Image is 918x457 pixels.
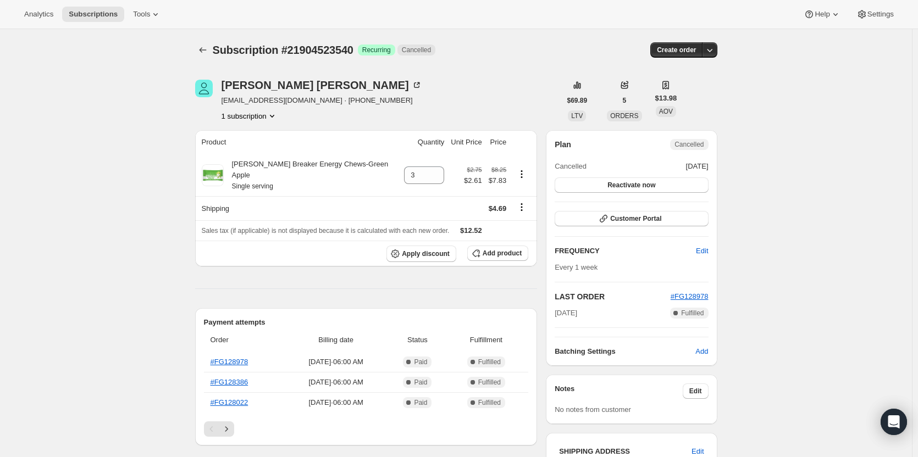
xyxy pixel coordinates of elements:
span: Cancelled [402,46,431,54]
th: Quantity [401,130,447,154]
span: [DATE] · 06:00 AM [287,377,384,388]
span: Cancelled [555,161,587,172]
div: [PERSON_NAME] Breaker Energy Chews-Green Apple [224,159,398,192]
th: Shipping [195,196,401,220]
span: Add product [483,249,522,258]
span: Add [695,346,708,357]
span: Subscriptions [69,10,118,19]
button: #FG128978 [671,291,709,302]
span: $4.69 [489,204,507,213]
span: [DATE] · 06:00 AM [287,356,384,367]
span: Settings [867,10,894,19]
span: $69.89 [567,96,588,105]
a: #FG128022 [211,398,248,406]
span: Paid [414,398,427,407]
h3: SHIPPING ADDRESS [559,446,692,457]
h2: FREQUENCY [555,246,696,257]
h2: Plan [555,139,571,150]
button: Tools [126,7,168,22]
span: No notes from customer [555,405,631,414]
span: Fulfilled [478,358,501,366]
span: Customer Portal [610,214,661,223]
span: AOV [659,108,673,115]
h2: Payment attempts [204,317,529,328]
h6: Batching Settings [555,346,695,357]
span: Carmela Taveras [195,80,213,97]
button: Subscriptions [62,7,124,22]
button: Help [797,7,847,22]
span: Fulfillment [451,335,522,345]
span: $13.98 [655,93,677,104]
span: Tools [133,10,150,19]
button: Add [689,343,715,360]
a: #FG128978 [671,292,709,300]
div: [PERSON_NAME] [PERSON_NAME] [222,80,422,91]
span: [DATE] [555,308,577,319]
span: Edit [696,246,708,257]
span: [DATE] · 06:00 AM [287,397,384,408]
small: Single serving [232,182,273,190]
span: Fulfilled [478,378,501,387]
span: Create order [657,46,696,54]
span: Fulfilled [478,398,501,407]
h3: Notes [555,383,683,399]
span: Every 1 week [555,263,598,271]
button: 5 [616,93,633,108]
img: product img [202,164,224,186]
span: Subscription #21904523540 [213,44,353,56]
button: Add product [467,246,528,261]
button: Settings [850,7,900,22]
span: Reactivate now [607,181,655,190]
button: Product actions [222,110,278,121]
span: Help [815,10,829,19]
button: Customer Portal [555,211,708,226]
div: Open Intercom Messenger [881,409,907,435]
span: Paid [414,358,427,366]
span: $12.52 [460,226,482,235]
span: $7.83 [489,175,507,186]
span: Apply discount [402,249,450,258]
span: Cancelled [674,140,704,149]
th: Unit Price [447,130,485,154]
th: Product [195,130,401,154]
span: ORDERS [610,112,638,120]
span: Edit [692,446,704,457]
button: Create order [650,42,703,58]
span: Billing date [287,335,384,345]
button: Analytics [18,7,60,22]
span: [DATE] [686,161,709,172]
span: Paid [414,378,427,387]
span: Recurring [362,46,391,54]
th: Order [204,328,284,352]
button: Edit [689,242,715,260]
button: Shipping actions [513,201,530,213]
span: 5 [623,96,627,105]
button: Edit [683,383,709,399]
button: Apply discount [386,246,456,262]
button: Subscriptions [195,42,211,58]
button: Next [219,421,234,437]
span: Fulfilled [681,309,704,317]
small: $8.25 [491,166,506,173]
span: LTV [571,112,583,120]
span: $2.61 [464,175,482,186]
a: #FG128978 [211,358,248,366]
span: Edit [689,387,702,395]
span: Status [391,335,444,345]
button: Product actions [513,168,530,180]
h2: LAST ORDER [555,291,671,302]
th: Price [485,130,510,154]
nav: Pagination [204,421,529,437]
span: Analytics [24,10,53,19]
button: Reactivate now [555,177,708,193]
a: #FG128386 [211,378,248,386]
span: [EMAIL_ADDRESS][DOMAIN_NAME] · [PHONE_NUMBER] [222,95,422,106]
button: $69.89 [561,93,594,108]
small: $2.75 [467,166,482,173]
span: Sales tax (if applicable) is not displayed because it is calculated with each new order. [202,227,450,235]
